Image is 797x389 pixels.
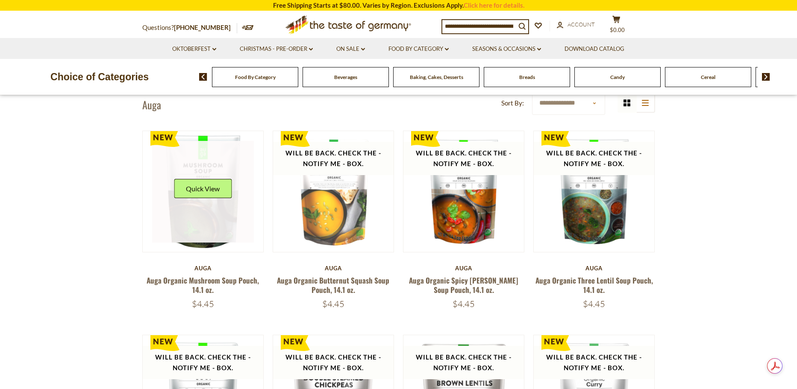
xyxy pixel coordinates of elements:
[610,74,625,80] a: Candy
[453,298,475,309] span: $4.45
[534,131,655,252] img: Auga
[142,22,237,33] p: Questions?
[273,265,394,272] div: Auga
[762,73,770,81] img: next arrow
[604,15,629,37] button: $0.00
[143,131,264,252] img: Auga
[142,265,264,272] div: Auga
[235,74,276,80] a: Food By Category
[519,74,535,80] a: Breads
[403,265,525,272] div: Auga
[277,275,389,295] a: Auga Organic Butternut Squash Soup Pouch, 14.1 oz.
[273,131,394,252] img: Auga
[565,44,624,54] a: Download Catalog
[409,275,518,295] a: Auga Organic Spicy [PERSON_NAME] Soup Pouch, 14.1 oz.
[535,275,653,295] a: Auga Organic Three Lentil Soup Pouch, 14.1 oz.
[501,98,524,108] label: Sort By:
[334,74,357,80] a: Beverages
[192,298,214,309] span: $4.45
[410,74,463,80] a: Baking, Cakes, Desserts
[172,44,216,54] a: Oktoberfest
[464,1,524,9] a: Click here for details.
[583,298,605,309] span: $4.45
[568,21,595,28] span: Account
[472,44,541,54] a: Seasons & Occasions
[240,44,313,54] a: Christmas - PRE-ORDER
[322,298,344,309] span: $4.45
[403,131,524,252] img: Auga
[533,265,655,272] div: Auga
[142,98,161,111] h1: Auga
[174,179,232,198] button: Quick View
[174,23,231,31] a: [PHONE_NUMBER]
[336,44,365,54] a: On Sale
[610,26,625,33] span: $0.00
[388,44,449,54] a: Food By Category
[701,74,715,80] a: Cereal
[199,73,207,81] img: previous arrow
[147,275,259,295] a: Auga Organic Mushroom Soup Pouch, 14.1 oz.
[557,20,595,29] a: Account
